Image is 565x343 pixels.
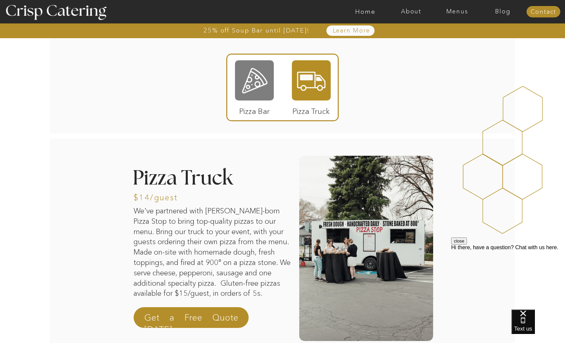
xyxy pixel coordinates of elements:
[480,8,526,15] a: Blog
[511,310,565,343] iframe: podium webchat widget bubble
[133,168,256,190] h2: Pizza Truck
[527,9,560,15] a: Contact
[289,100,333,119] p: Pizza Truck
[179,27,334,34] a: 25% off Soup Bar until [DATE]!
[134,206,291,305] p: We've partnered with [PERSON_NAME]-born Pizza Stop to bring top-quality pizzas to our menu. Bring...
[434,8,480,15] a: Menus
[388,8,434,15] a: About
[342,8,388,15] a: Home
[134,194,230,200] h3: $14/guest
[451,237,565,318] iframe: podium webchat widget prompt
[232,100,277,119] p: Pizza Bar
[144,312,238,328] a: Get a Free Quote [DATE]
[317,27,386,34] a: Learn More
